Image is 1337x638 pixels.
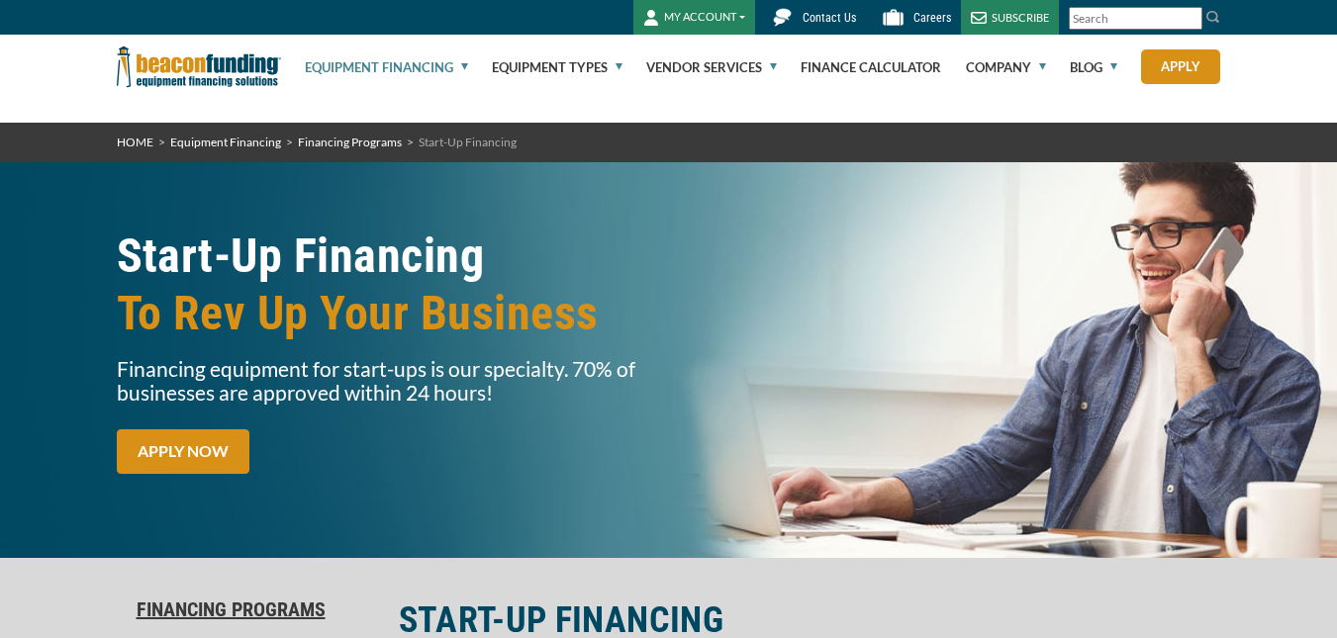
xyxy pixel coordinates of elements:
span: Contact Us [803,11,856,25]
a: Finance Calculator [801,36,941,99]
input: Search [1069,7,1202,30]
span: Careers [913,11,951,25]
a: Blog [1070,36,1117,99]
a: Equipment Financing [305,36,468,99]
h1: Start-Up Financing [117,228,657,342]
img: Beacon Funding Corporation logo [117,35,281,99]
a: APPLY NOW [117,429,249,474]
span: Start-Up Financing [419,135,517,149]
a: HOME [117,135,153,149]
span: To Rev Up Your Business [117,285,657,342]
a: Vendor Services [646,36,777,99]
p: Financing equipment for start-ups is our specialty. 70% of businesses are approved within 24 hours! [117,357,657,405]
a: Equipment Financing [170,135,281,149]
a: Clear search text [1182,11,1197,27]
a: Apply [1141,49,1220,84]
a: Financing Programs [298,135,402,149]
a: Financing Programs [117,597,375,621]
a: Equipment Types [492,36,622,99]
a: Company [966,36,1046,99]
img: Search [1205,9,1221,25]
